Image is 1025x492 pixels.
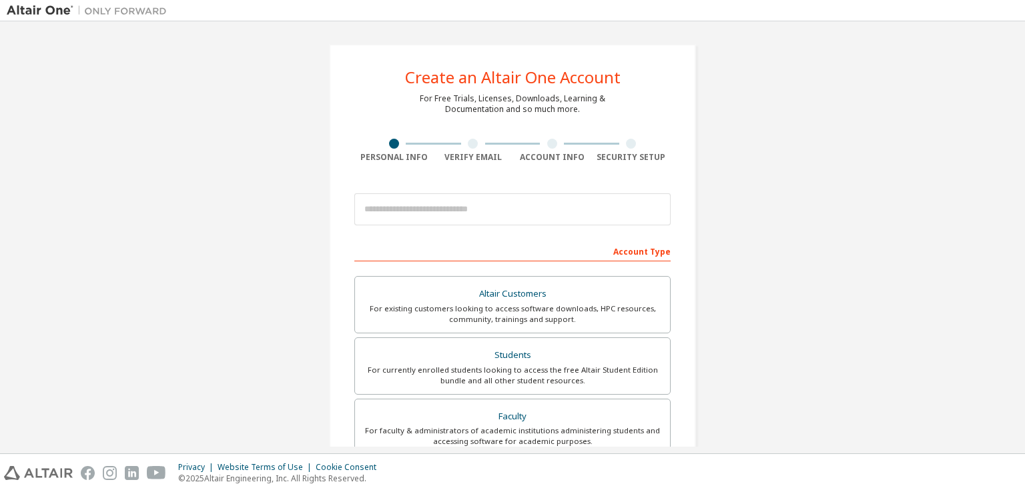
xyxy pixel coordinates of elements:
[592,152,671,163] div: Security Setup
[178,462,218,473] div: Privacy
[363,425,662,447] div: For faculty & administrators of academic institutions administering students and accessing softwa...
[103,466,117,480] img: instagram.svg
[405,69,621,85] div: Create an Altair One Account
[81,466,95,480] img: facebook.svg
[420,93,605,115] div: For Free Trials, Licenses, Downloads, Learning & Documentation and so much more.
[512,152,592,163] div: Account Info
[363,407,662,426] div: Faculty
[316,462,384,473] div: Cookie Consent
[363,346,662,365] div: Students
[4,466,73,480] img: altair_logo.svg
[125,466,139,480] img: linkedin.svg
[363,365,662,386] div: For currently enrolled students looking to access the free Altair Student Edition bundle and all ...
[354,152,434,163] div: Personal Info
[354,240,671,261] div: Account Type
[147,466,166,480] img: youtube.svg
[178,473,384,484] p: © 2025 Altair Engineering, Inc. All Rights Reserved.
[218,462,316,473] div: Website Terms of Use
[434,152,513,163] div: Verify Email
[7,4,174,17] img: Altair One
[363,285,662,303] div: Altair Customers
[363,303,662,325] div: For existing customers looking to access software downloads, HPC resources, community, trainings ...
